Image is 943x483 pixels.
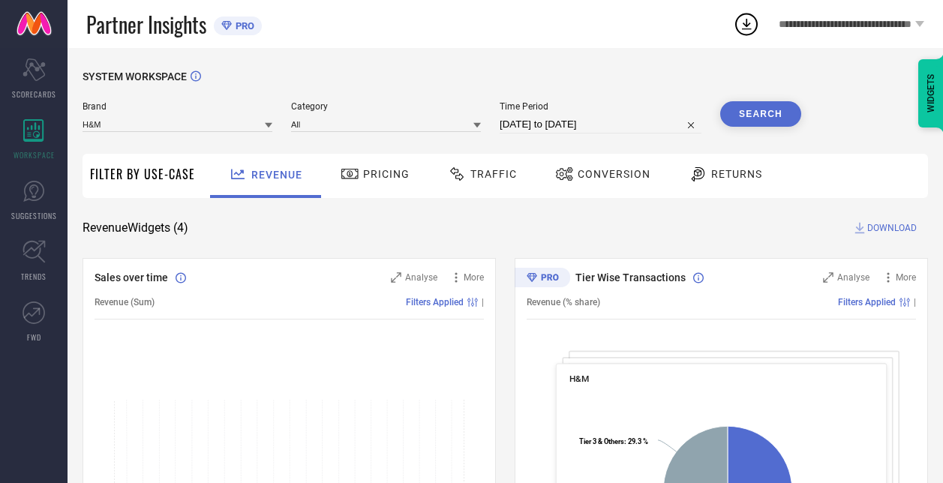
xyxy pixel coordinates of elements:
[232,20,254,31] span: PRO
[720,101,801,127] button: Search
[470,168,517,180] span: Traffic
[291,101,481,112] span: Category
[83,101,272,112] span: Brand
[21,271,47,282] span: TRENDS
[569,373,589,384] span: H&M
[579,437,648,445] text: : 29.3 %
[90,165,195,183] span: Filter By Use-Case
[515,268,570,290] div: Premium
[500,101,701,112] span: Time Period
[500,115,701,133] input: Select time period
[823,272,833,283] svg: Zoom
[867,220,917,235] span: DOWNLOAD
[391,272,401,283] svg: Zoom
[405,272,437,283] span: Analyse
[363,168,410,180] span: Pricing
[95,297,155,307] span: Revenue (Sum)
[733,10,760,37] div: Open download list
[83,220,188,235] span: Revenue Widgets ( 4 )
[251,169,302,181] span: Revenue
[14,149,55,160] span: WORKSPACE
[406,297,464,307] span: Filters Applied
[27,331,41,343] span: FWD
[527,297,600,307] span: Revenue (% share)
[575,271,686,283] span: Tier Wise Transactions
[482,297,484,307] span: |
[12,88,56,100] span: SCORECARDS
[95,271,168,283] span: Sales over time
[83,70,187,82] span: SYSTEM WORKSPACE
[86,9,206,40] span: Partner Insights
[11,210,57,221] span: SUGGESTIONS
[896,272,916,283] span: More
[579,437,624,445] tspan: Tier 3 & Others
[464,272,484,283] span: More
[711,168,762,180] span: Returns
[578,168,650,180] span: Conversion
[838,297,896,307] span: Filters Applied
[914,297,916,307] span: |
[837,272,869,283] span: Analyse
